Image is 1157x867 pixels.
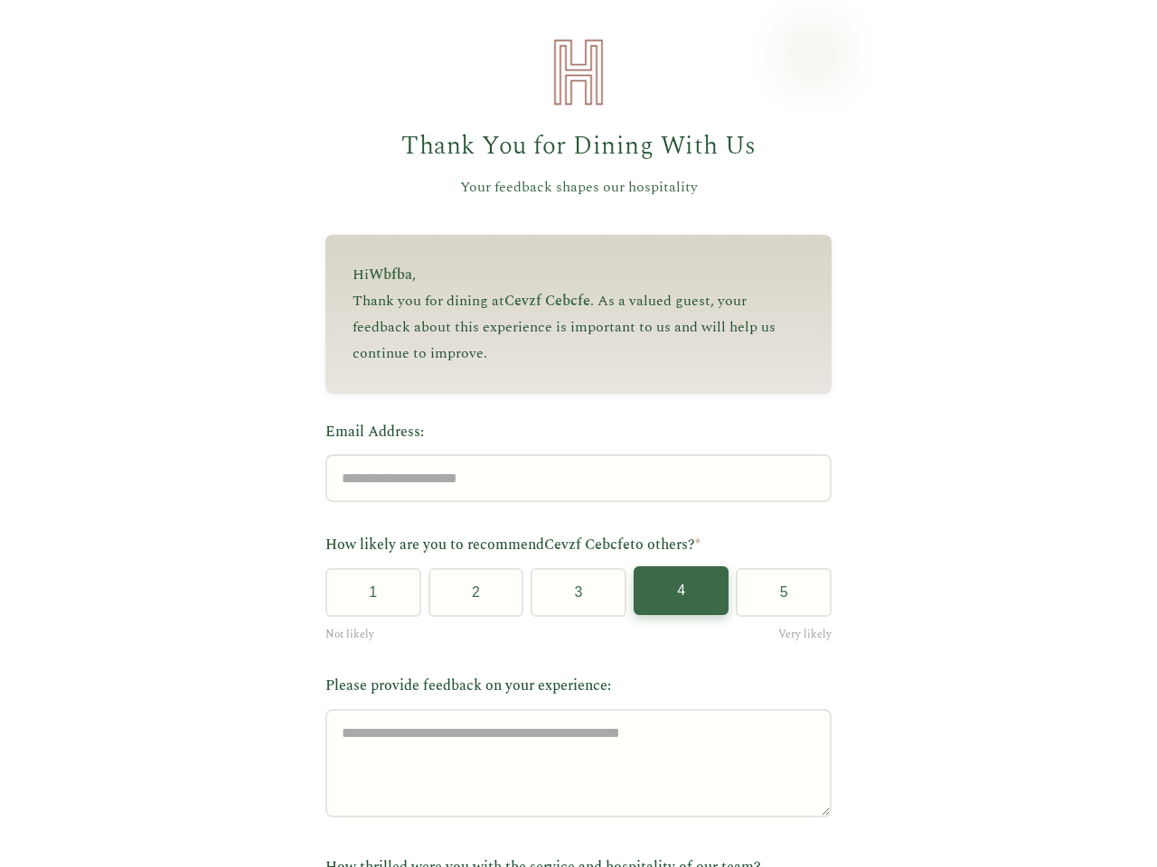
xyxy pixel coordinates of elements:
[325,421,832,444] label: Email Address:
[325,675,832,698] label: Please provide feedback on your experience:
[325,126,832,167] h1: Thank You for Dining With Us
[531,568,626,617] button: 3
[736,568,832,617] button: 5
[428,568,524,617] button: 2
[542,36,615,108] img: Heirloom Hospitality Logo
[778,626,832,643] span: Very likely
[325,568,421,617] button: 1
[353,262,804,288] p: Hi ,
[504,290,590,312] span: Cevzf Cebcfe
[325,176,832,200] p: Your feedback shapes our hospitality
[634,566,729,615] button: 4
[369,264,412,285] span: Wbfba
[544,534,630,555] span: Cevzf Cebcfe
[353,288,804,366] p: Thank you for dining at . As a valued guest, your feedback about this experience is important to ...
[325,534,832,557] label: How likely are you to recommend to others?
[325,626,374,643] span: Not likely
